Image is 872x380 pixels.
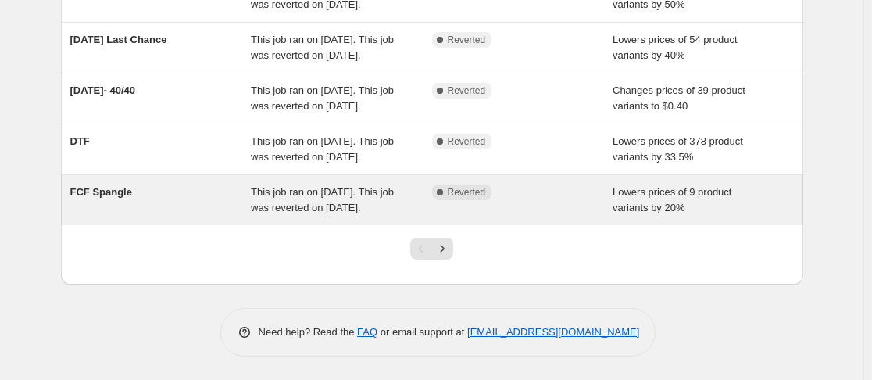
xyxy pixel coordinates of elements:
[448,135,486,148] span: Reverted
[251,84,394,112] span: This job ran on [DATE]. This job was reverted on [DATE].
[410,238,453,260] nav: Pagination
[613,186,731,213] span: Lowers prices of 9 product variants by 20%
[357,326,377,338] a: FAQ
[251,135,394,163] span: This job ran on [DATE]. This job was reverted on [DATE].
[448,84,486,97] span: Reverted
[448,34,486,46] span: Reverted
[251,186,394,213] span: This job ran on [DATE]. This job was reverted on [DATE].
[251,34,394,61] span: This job ran on [DATE]. This job was reverted on [DATE].
[613,84,745,112] span: Changes prices of 39 product variants to $0.40
[467,326,639,338] a: [EMAIL_ADDRESS][DOMAIN_NAME]
[613,34,738,61] span: Lowers prices of 54 product variants by 40%
[259,326,358,338] span: Need help? Read the
[70,186,132,198] span: FCF Spangle
[377,326,467,338] span: or email support at
[70,84,136,96] span: [DATE]- 40/40
[70,34,167,45] span: [DATE] Last Chance
[70,135,90,147] span: DTF
[431,238,453,260] button: Next
[448,186,486,199] span: Reverted
[613,135,743,163] span: Lowers prices of 378 product variants by 33.5%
